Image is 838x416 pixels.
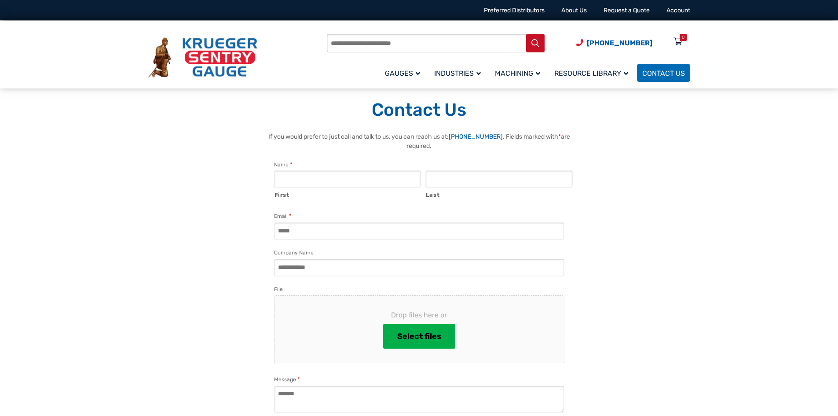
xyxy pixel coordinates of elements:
a: About Us [561,7,587,14]
h1: Contact Us [148,99,690,121]
a: Gauges [380,63,429,83]
a: Industries [429,63,490,83]
span: [PHONE_NUMBER] [587,39,652,47]
label: Email [274,212,292,221]
legend: Name [274,160,293,169]
a: Contact Us [637,64,690,82]
span: Gauges [385,69,420,77]
label: File [274,285,283,294]
label: First [274,188,421,199]
div: 0 [682,34,684,41]
span: Resource Library [554,69,628,77]
a: Machining [490,63,549,83]
p: If you would prefer to just call and talk to us, you can reach us at: . Fields marked with are re... [265,132,573,151]
span: Contact Us [642,69,685,77]
a: [PHONE_NUMBER] [449,133,503,140]
label: Last [426,188,573,199]
label: Message [274,375,300,384]
img: Krueger Sentry Gauge [148,37,257,78]
label: Company Name [274,248,314,257]
a: Resource Library [549,63,637,83]
a: Account [666,7,690,14]
span: Machining [495,69,540,77]
span: Drop files here or [289,310,550,320]
a: Preferred Distributors [484,7,545,14]
span: Industries [434,69,481,77]
button: select files, file [383,324,455,349]
a: Request a Quote [604,7,650,14]
a: Phone Number (920) 434-8860 [576,37,652,48]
